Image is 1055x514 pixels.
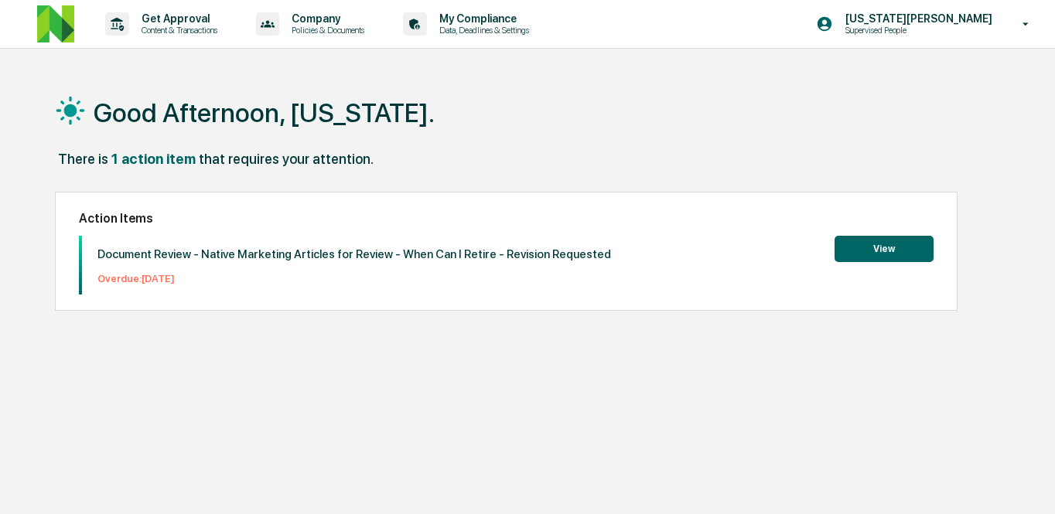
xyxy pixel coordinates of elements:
a: View [835,240,934,255]
button: View [835,236,934,262]
p: Overdue: [DATE] [97,273,611,284]
div: There is [58,151,108,167]
p: Document Review - Native Marketing Articles for Review - When Can I Retire - Revision Requested [97,247,611,261]
p: Policies & Documents [279,25,372,36]
img: logo [37,5,74,43]
h2: Action Items [79,211,934,226]
p: Company [279,12,372,25]
h1: Good Afternoon, [US_STATE]. [94,97,435,128]
div: 1 action item [111,151,196,167]
p: My Compliance [427,12,537,25]
p: Get Approval [129,12,225,25]
p: Data, Deadlines & Settings [427,25,537,36]
div: that requires your attention. [199,151,374,167]
p: Content & Transactions [129,25,225,36]
p: Supervised People [833,25,985,36]
p: [US_STATE][PERSON_NAME] [833,12,1000,25]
